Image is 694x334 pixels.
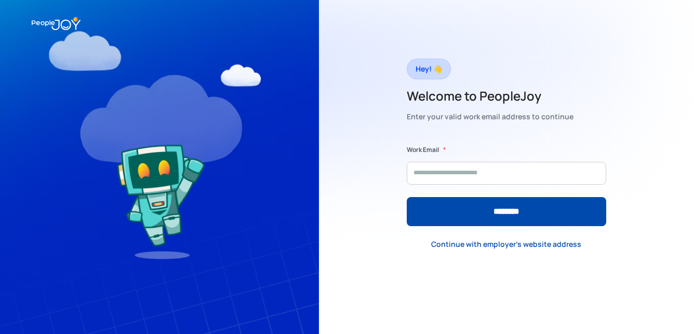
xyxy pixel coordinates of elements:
div: Hey! 👋 [416,62,442,76]
form: Form [407,145,606,226]
div: Enter your valid work email address to continue [407,109,573,124]
h2: Welcome to PeopleJoy [407,88,573,104]
label: Work Email [407,145,439,155]
div: Continue with employer's website address [431,239,581,249]
a: Continue with employer's website address [423,234,590,255]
